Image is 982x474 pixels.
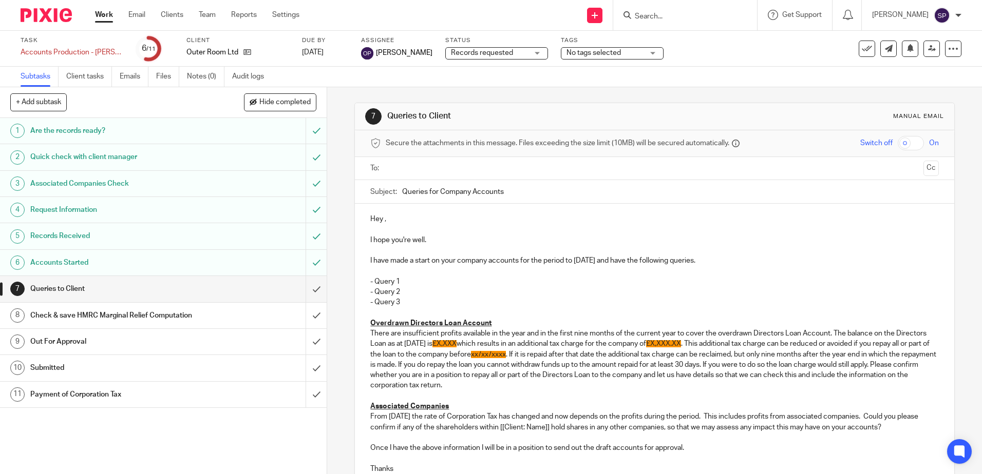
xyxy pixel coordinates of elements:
h1: Submitted [30,360,207,376]
label: Assignee [361,36,432,45]
button: + Add subtask [10,93,67,111]
h1: Payment of Corporation Tax [30,387,207,402]
img: Pixie [21,8,72,22]
a: Settings [272,10,299,20]
label: Status [445,36,548,45]
label: Client [186,36,289,45]
div: 9 [10,334,25,349]
label: Tags [561,36,664,45]
label: To: [370,163,382,173]
a: Team [199,10,216,20]
span: No tags selected [566,49,621,56]
a: Notes (0) [187,67,224,87]
div: 5 [10,229,25,244]
span: [PERSON_NAME] [376,48,432,58]
a: Files [156,67,179,87]
input: Search [634,12,726,22]
a: Work [95,10,113,20]
u: Overdrawn Directors Loan Account [370,320,492,327]
div: 11 [10,387,25,402]
a: Subtasks [21,67,59,87]
p: Once I have the above information I will be in a position to send out the draft accounts for appr... [370,443,938,453]
span: Hide completed [259,98,311,107]
div: Manual email [893,112,944,121]
button: Cc [923,161,939,176]
button: Hide completed [244,93,316,111]
a: Email [128,10,145,20]
div: 3 [10,176,25,191]
a: Audit logs [232,67,272,87]
p: - Query 3 [370,297,938,307]
p: [PERSON_NAME] [872,10,929,20]
p: From [DATE] the rate of Corporation Tax has changed and now depends on the profits during the per... [370,411,938,432]
div: 6 [142,43,156,54]
div: 8 [10,308,25,323]
h1: Request Information [30,202,207,218]
h1: Associated Companies Check [30,176,207,191]
span: Switch off [860,138,893,148]
span: [DATE] [302,49,324,56]
h1: Queries to Client [387,111,676,122]
span: On [929,138,939,148]
div: 7 [365,108,382,125]
p: Thanks [370,464,938,474]
div: 6 [10,255,25,270]
div: 4 [10,203,25,217]
label: Due by [302,36,348,45]
span: Records requested [451,49,513,56]
div: Accounts Production - Caitlin [21,47,123,57]
span: £X,XXX [432,340,457,347]
small: /11 [146,46,156,52]
a: Clients [161,10,183,20]
div: 1 [10,124,25,138]
div: 10 [10,361,25,375]
div: Accounts Production - [PERSON_NAME] [21,47,123,57]
label: Task [21,36,123,45]
h1: Out For Approval [30,334,207,349]
h1: Queries to Client [30,281,207,297]
h1: Records Received [30,228,207,244]
p: - Query 1 [370,276,938,287]
label: Subject: [370,187,397,197]
h1: Quick check with client manager [30,149,207,165]
span: xx/xx/xxxx [471,351,506,358]
img: svg%3E [934,7,950,24]
p: I have made a start on your company accounts for the period to [DATE] and have the following quer... [370,255,938,266]
div: 2 [10,150,25,165]
p: Outer Room Ltd [186,47,238,57]
a: Client tasks [66,67,112,87]
img: svg%3E [361,47,373,60]
p: I hope you're well. [370,235,938,245]
a: Emails [120,67,148,87]
u: Associated Companies [370,403,449,410]
span: Secure the attachments in this message. Files exceeding the size limit (10MB) will be secured aut... [386,138,729,148]
span: Get Support [782,11,822,18]
a: Reports [231,10,257,20]
p: - Query 2 [370,287,938,297]
h1: Check & save HMRC Marginal Relief Computation [30,308,207,323]
h1: Are the records ready? [30,123,207,139]
span: £X,XXX.XX [646,340,681,347]
div: 7 [10,282,25,296]
p: There are insufficient profits available in the year and in the first nine months of the current ... [370,328,938,391]
p: Hey , [370,214,938,224]
h1: Accounts Started [30,255,207,270]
